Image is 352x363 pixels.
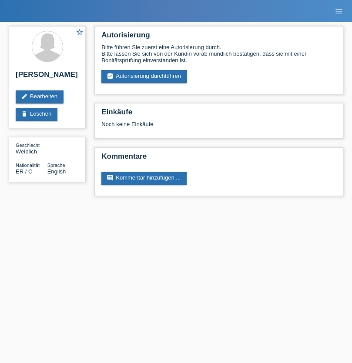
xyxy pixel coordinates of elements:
[101,108,336,121] h2: Einkäufe
[76,28,84,36] i: star_border
[335,7,343,16] i: menu
[16,70,79,83] h2: [PERSON_NAME]
[101,172,187,185] a: commentKommentar hinzufügen ...
[16,168,32,175] span: Eritrea / C / 31.05.1985
[107,174,114,181] i: comment
[21,93,28,100] i: edit
[101,44,336,63] div: Bitte führen Sie zuerst eine Autorisierung durch. Bitte lassen Sie sich von der Kundin vorab münd...
[76,28,84,37] a: star_border
[101,121,336,134] div: Noch keine Einkäufe
[47,163,65,168] span: Sprache
[21,110,28,117] i: delete
[16,142,47,155] div: Weiblich
[16,90,64,103] a: editBearbeiten
[47,168,66,175] span: English
[101,31,336,44] h2: Autorisierung
[16,163,40,168] span: Nationalität
[16,108,57,121] a: deleteLöschen
[107,73,114,80] i: assignment_turned_in
[16,143,40,148] span: Geschlecht
[101,70,187,83] a: assignment_turned_inAutorisierung durchführen
[101,152,336,165] h2: Kommentare
[330,8,348,13] a: menu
